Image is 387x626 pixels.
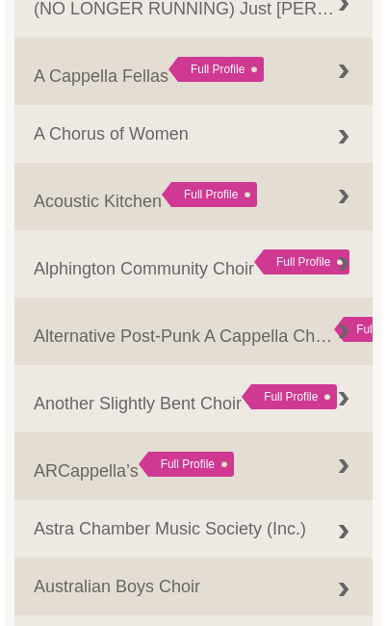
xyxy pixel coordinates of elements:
[14,432,373,500] a: ARCappella’s Full Profile
[14,230,373,298] a: Alphington Community Choir Full Profile
[162,182,257,207] div: Full Profile
[242,384,337,409] div: Full Profile
[139,452,234,477] div: Full Profile
[14,105,373,163] a: A Chorus of Women
[254,249,349,274] div: Full Profile
[14,500,373,558] a: Astra Chamber Music Society (Inc.)
[14,558,373,615] a: Australian Boys Choir
[14,298,373,365] a: Alternative Post-Punk A Cappella Choir Full Profile
[14,38,373,105] a: A Cappella Fellas Full Profile
[14,163,373,230] a: Acoustic Kitchen Full Profile
[168,57,264,82] div: Full Profile
[14,365,373,432] a: Another Slightly Bent Choir Full Profile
